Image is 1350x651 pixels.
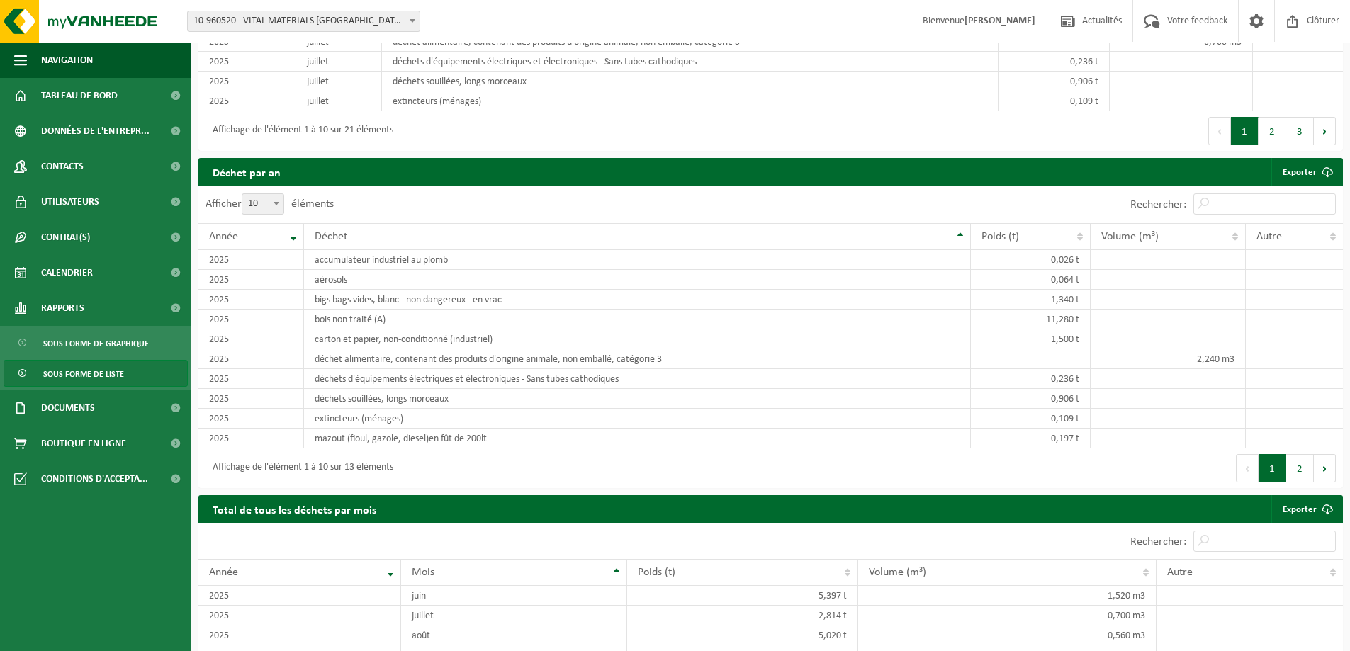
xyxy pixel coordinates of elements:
[198,349,304,369] td: 2025
[198,625,401,645] td: 2025
[627,586,858,606] td: 5,397 t
[41,149,84,184] span: Contacts
[1236,454,1259,482] button: Previous
[198,72,296,91] td: 2025
[198,586,401,606] td: 2025
[198,250,304,270] td: 2025
[627,606,858,625] td: 2,814 t
[41,113,150,149] span: Données de l'entrepr...
[198,270,304,290] td: 2025
[304,349,971,369] td: déchet alimentaire, contenant des produits d'origine animale, non emballé, catégorie 3
[1286,454,1314,482] button: 2
[1271,495,1341,523] a: Exporter
[401,606,627,625] td: juillet
[304,310,971,329] td: bois non traité (A)
[198,389,304,409] td: 2025
[188,11,420,31] span: 10-960520 - VITAL MATERIALS BELGIUM S.A. - TILLY
[971,329,1091,349] td: 1,500 t
[198,409,304,429] td: 2025
[999,72,1110,91] td: 0,906 t
[206,118,393,144] div: Affichage de l'élément 1 à 10 sur 21 éléments
[242,193,284,215] span: 10
[869,567,926,578] span: Volume (m³)
[304,290,971,310] td: bigs bags vides, blanc - non dangereux - en vrac
[4,329,188,356] a: Sous forme de graphique
[41,255,93,290] span: Calendrier
[971,429,1091,448] td: 0,197 t
[1259,454,1286,482] button: 1
[41,390,95,426] span: Documents
[41,43,93,78] span: Navigation
[304,369,971,389] td: déchets d'équipements électriques et électroniques - Sans tubes cathodiques
[1091,349,1246,369] td: 2,240 m3
[304,429,971,448] td: mazout (fioul, gazole, diesel)en fût de 200lt
[4,360,188,387] a: Sous forme de liste
[1314,117,1336,145] button: Next
[296,91,382,111] td: juillet
[1101,231,1159,242] span: Volume (m³)
[43,330,149,357] span: Sous forme de graphique
[999,52,1110,72] td: 0,236 t
[1259,117,1286,145] button: 2
[304,329,971,349] td: carton et papier, non-conditionné (industriel)
[1256,231,1282,242] span: Autre
[41,220,90,255] span: Contrat(s)
[296,72,382,91] td: juillet
[858,625,1157,645] td: 0,560 m3
[382,91,999,111] td: extincteurs (ménages)
[296,52,382,72] td: juillet
[971,369,1091,389] td: 0,236 t
[401,625,627,645] td: août
[1167,567,1193,578] span: Autre
[1286,117,1314,145] button: 3
[187,11,420,32] span: 10-960520 - VITAL MATERIALS BELGIUM S.A. - TILLY
[382,52,999,72] td: déchets d'équipements électriques et électroniques - Sans tubes cathodiques
[304,389,971,409] td: déchets souillées, longs morceaux
[198,495,390,523] h2: Total de tous les déchets par mois
[1314,454,1336,482] button: Next
[209,567,238,578] span: Année
[315,231,347,242] span: Déchet
[401,586,627,606] td: juin
[198,369,304,389] td: 2025
[198,329,304,349] td: 2025
[41,426,126,461] span: Boutique en ligne
[971,270,1091,290] td: 0,064 t
[41,78,118,113] span: Tableau de bord
[198,290,304,310] td: 2025
[206,198,334,210] label: Afficher éléments
[1231,117,1259,145] button: 1
[198,429,304,448] td: 2025
[198,158,295,186] h2: Déchet par an
[41,184,99,220] span: Utilisateurs
[1130,199,1186,210] label: Rechercher:
[1208,117,1231,145] button: Previous
[971,389,1091,409] td: 0,906 t
[304,250,971,270] td: accumulateur industriel au plomb
[858,586,1157,606] td: 1,520 m3
[198,52,296,72] td: 2025
[41,461,148,497] span: Conditions d'accepta...
[971,290,1091,310] td: 1,340 t
[304,409,971,429] td: extincteurs (ménages)
[638,567,675,578] span: Poids (t)
[304,270,971,290] td: aérosols
[964,16,1035,26] strong: [PERSON_NAME]
[627,625,858,645] td: 5,020 t
[41,290,84,326] span: Rapports
[209,231,238,242] span: Année
[858,606,1157,625] td: 0,700 m3
[999,91,1110,111] td: 0,109 t
[971,310,1091,329] td: 11,280 t
[981,231,1019,242] span: Poids (t)
[198,310,304,329] td: 2025
[43,361,124,387] span: Sous forme de liste
[206,455,393,481] div: Affichage de l'élément 1 à 10 sur 13 éléments
[412,567,434,578] span: Mois
[242,194,283,214] span: 10
[1130,536,1186,548] label: Rechercher:
[971,250,1091,270] td: 0,026 t
[1271,158,1341,186] a: Exporter
[198,606,401,625] td: 2025
[198,91,296,111] td: 2025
